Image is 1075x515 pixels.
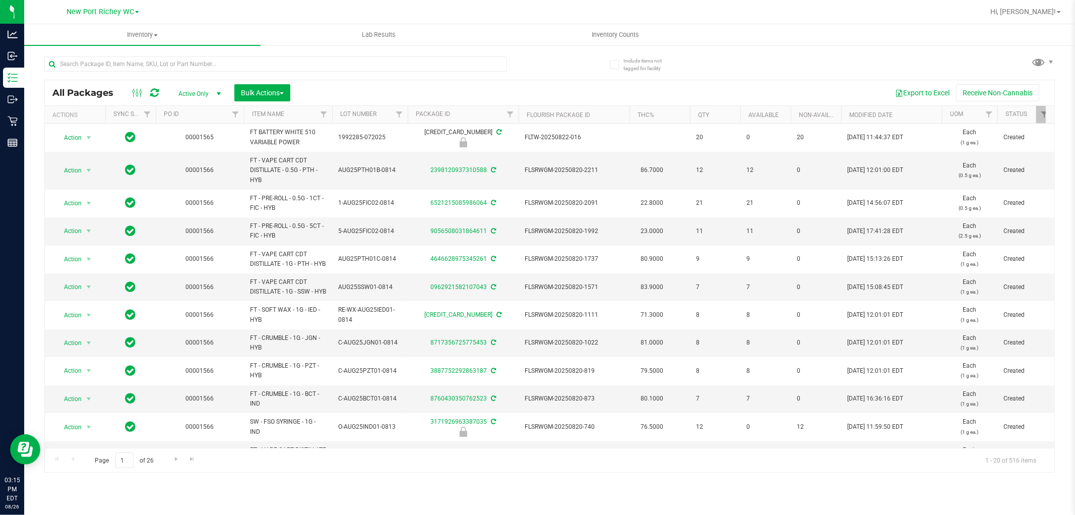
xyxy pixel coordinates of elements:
[115,452,134,468] input: 1
[139,106,156,123] a: Filter
[52,111,101,119] div: Actions
[8,29,18,39] inline-svg: Analytics
[489,367,496,374] span: Sync from Compliance System
[24,24,261,45] a: Inventory
[83,224,95,238] span: select
[8,51,18,61] inline-svg: Inbound
[1003,254,1047,264] span: Created
[250,250,326,269] span: FT - VAPE CART CDT DISTILLATE - 1G - PTH - HYB
[186,283,214,291] a: 00001566
[348,30,409,39] span: Lab Results
[638,111,654,119] a: THC%
[990,8,1056,16] span: Hi, [PERSON_NAME]!
[746,133,785,142] span: 0
[416,110,450,118] a: Package ID
[430,166,487,174] a: 2398120937310588
[847,394,903,404] span: [DATE] 16:36:16 EDT
[430,339,487,346] a: 8717356725775453
[797,338,835,348] span: 0
[250,221,326,241] span: FT - PRE-ROLL - 0.5G - 5CT - FIC - HYB
[746,226,785,236] span: 11
[113,110,152,118] a: Sync Status
[86,452,162,468] span: Page of 26
[44,56,507,72] input: Search Package ID, Item Name, SKU, Lot or Part Number...
[227,106,244,123] a: Filter
[948,417,991,436] span: Each
[623,57,674,72] span: Include items not tagged for facility
[1003,165,1047,175] span: Created
[489,227,496,235] span: Sync from Compliance System
[797,422,835,432] span: 12
[746,338,785,348] span: 8
[125,280,136,294] span: In Sync
[525,338,623,348] span: FLSRWGM-20250820-1022
[338,366,402,376] span: C-AUG25PZT01-0814
[8,94,18,104] inline-svg: Outbound
[250,417,326,436] span: SW - FSO SYRINGE - 1G - IND
[948,315,991,325] p: (1 g ea.)
[948,250,991,269] span: Each
[948,427,991,437] p: (1 g ea.)
[948,361,991,380] span: Each
[948,259,991,269] p: (1 g ea.)
[125,163,136,177] span: In Sync
[338,338,402,348] span: C-AUG25JGN01-0814
[338,133,402,142] span: 1992285-072025
[186,395,214,402] a: 00001566
[55,131,82,145] span: Action
[748,111,779,119] a: Available
[186,423,214,430] a: 00001566
[8,138,18,148] inline-svg: Reports
[1003,133,1047,142] span: Created
[948,138,991,147] p: (1 g ea.)
[636,252,668,266] span: 80.9000
[489,166,496,174] span: Sync from Compliance System
[489,418,496,425] span: Sync from Compliance System
[186,339,214,346] a: 00001566
[261,24,497,45] a: Lab Results
[250,389,326,409] span: FT - CRUMBLE - 1G - BCT - IND
[746,282,785,292] span: 7
[489,283,496,291] span: Sync from Compliance System
[746,198,785,208] span: 21
[55,196,82,210] span: Action
[83,163,95,178] span: select
[430,199,487,206] a: 6521215085986064
[55,336,82,350] span: Action
[847,165,903,175] span: [DATE] 12:01:00 EDT
[956,84,1039,101] button: Receive Non-Cannabis
[696,394,734,404] span: 7
[948,161,991,180] span: Each
[8,73,18,83] inline-svg: Inventory
[125,252,136,266] span: In Sync
[55,364,82,378] span: Action
[847,366,903,376] span: [DATE] 12:01:01 EDT
[696,226,734,236] span: 11
[948,389,991,409] span: Each
[234,84,290,101] button: Bulk Actions
[948,194,991,213] span: Each
[799,111,844,119] a: Non-Available
[578,30,653,39] span: Inventory Counts
[425,311,493,318] a: [CREDIT_CARD_NUMBER]
[495,129,502,136] span: Sync from Compliance System
[185,452,200,466] a: Go to the last page
[338,282,402,292] span: AUG25SSW01-0814
[527,111,590,119] a: Flourish Package ID
[636,224,668,239] span: 23.0000
[847,422,903,432] span: [DATE] 11:59:50 EDT
[636,335,668,350] span: 81.0000
[746,422,785,432] span: 0
[948,231,991,241] p: (2.5 g ea.)
[696,254,734,264] span: 9
[525,394,623,404] span: FLSRWGM-20250820-873
[525,254,623,264] span: FLSRWGM-20250820-1737
[797,366,835,376] span: 0
[250,156,326,185] span: FT - VAPE CART CDT DISTILLATE - 0.5G - PTH - HYB
[636,308,668,322] span: 71.3000
[525,198,623,208] span: FLSRWGM-20250820-2091
[525,310,623,320] span: FLSRWGM-20250820-1111
[948,128,991,147] span: Each
[696,133,734,142] span: 20
[430,227,487,235] a: 9056508031864611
